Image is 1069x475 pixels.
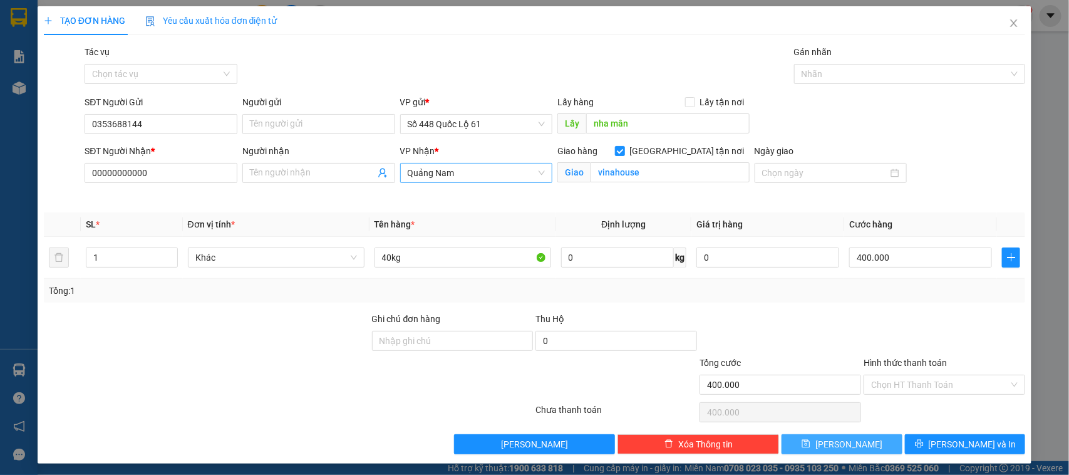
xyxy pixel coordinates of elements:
[372,314,441,324] label: Ghi chú đơn hàng
[454,434,616,454] button: [PERSON_NAME]
[696,219,743,229] span: Giá trị hàng
[601,219,646,229] span: Định lượng
[849,219,892,229] span: Cước hàng
[6,6,182,53] li: Bốn Luyện Express
[591,162,750,182] input: Giao tận nơi
[617,434,779,454] button: deleteXóa Thông tin
[49,248,69,268] button: delete
[762,166,889,180] input: Ngày giao
[44,16,53,25] span: plus
[49,284,413,298] div: Tổng: 1
[535,314,564,324] span: Thu Hộ
[408,115,545,133] span: Số 448 Quốc Lộ 61
[664,439,673,449] span: delete
[378,168,388,178] span: user-add
[674,248,686,268] span: kg
[802,439,810,449] span: save
[1009,18,1019,28] span: close
[557,162,591,182] span: Giao
[1002,248,1020,268] button: plus
[242,144,395,158] div: Người nhận
[195,248,357,267] span: Khác
[794,47,832,57] label: Gán nhãn
[996,6,1031,41] button: Close
[586,113,750,133] input: Dọc đường
[242,95,395,109] div: Người gửi
[85,47,110,57] label: Tác vụ
[85,144,237,158] div: SĐT Người Nhận
[864,358,947,368] label: Hình thức thanh toán
[86,68,167,81] li: VP Bình Định
[400,95,553,109] div: VP gửi
[44,16,125,26] span: TẠO ĐƠN HÀNG
[696,248,839,268] input: 0
[372,331,534,351] input: Ghi chú đơn hàng
[915,439,924,449] span: printer
[557,97,594,107] span: Lấy hàng
[557,146,597,156] span: Giao hàng
[6,68,86,95] li: VP Số 448 Quốc Lộ 61
[700,358,741,368] span: Tổng cước
[625,144,750,158] span: [GEOGRAPHIC_DATA] tận nơi
[929,437,1016,451] span: [PERSON_NAME] và In
[782,434,902,454] button: save[PERSON_NAME]
[374,219,415,229] span: Tên hàng
[695,95,750,109] span: Lấy tận nơi
[145,16,277,26] span: Yêu cầu xuất hóa đơn điện tử
[535,403,699,425] div: Chưa thanh toán
[678,437,733,451] span: Xóa Thông tin
[400,146,435,156] span: VP Nhận
[408,164,545,182] span: Quảng Nam
[85,95,237,109] div: SĐT Người Gửi
[905,434,1025,454] button: printer[PERSON_NAME] và In
[374,248,551,268] input: VD: Bàn, Ghế
[755,146,794,156] label: Ngày giao
[501,437,568,451] span: [PERSON_NAME]
[557,113,586,133] span: Lấy
[815,437,882,451] span: [PERSON_NAME]
[86,219,96,229] span: SL
[145,16,155,26] img: icon
[188,219,235,229] span: Đơn vị tính
[1003,253,1020,263] span: plus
